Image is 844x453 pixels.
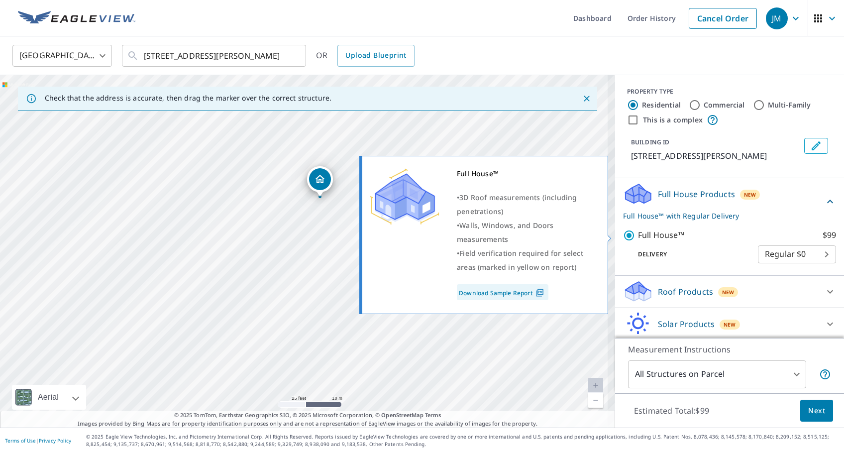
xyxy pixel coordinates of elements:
[704,100,745,110] label: Commercial
[45,94,331,103] p: Check that the address is accurate, then drag the marker over the correct structure.
[337,45,414,67] a: Upload Blueprint
[643,115,703,125] label: This is a complex
[307,166,333,197] div: Dropped pin, building 1, Residential property, 480 N Kainalu Dr Kailua, HI 96734
[457,246,595,274] div: •
[722,288,735,296] span: New
[804,138,828,154] button: Edit building 1
[381,411,423,419] a: OpenStreetMap
[457,221,553,244] span: Walls, Windows, and Doors measurements
[588,393,603,408] a: Current Level 20, Zoom Out
[457,191,595,219] div: •
[631,138,669,146] p: BUILDING ID
[800,400,833,422] button: Next
[12,385,86,410] div: Aerial
[12,42,112,70] div: [GEOGRAPHIC_DATA]
[638,229,684,241] p: Full House™
[623,182,836,221] div: Full House ProductsNewFull House™ with Regular Delivery
[823,229,836,241] p: $99
[39,437,71,444] a: Privacy Policy
[86,433,839,448] p: © 2025 Eagle View Technologies, Inc. and Pictometry International Corp. All Rights Reserved. Repo...
[425,411,441,419] a: Terms
[766,7,788,29] div: JM
[658,318,715,330] p: Solar Products
[457,167,595,181] div: Full House™
[744,191,756,199] span: New
[768,100,811,110] label: Multi-Family
[345,49,406,62] span: Upload Blueprint
[623,312,836,336] div: Solar ProductsNew
[316,45,415,67] div: OR
[588,378,603,393] a: Current Level 20, Zoom In Disabled
[144,42,286,70] input: Search by address or latitude-longitude
[623,211,824,221] p: Full House™ with Regular Delivery
[580,92,593,105] button: Close
[18,11,135,26] img: EV Logo
[623,280,836,304] div: Roof ProductsNew
[808,405,825,417] span: Next
[758,240,836,268] div: Regular $0
[724,321,736,329] span: New
[631,150,800,162] p: [STREET_ADDRESS][PERSON_NAME]
[370,167,439,226] img: Premium
[533,288,546,297] img: Pdf Icon
[5,437,36,444] a: Terms of Use
[35,385,62,410] div: Aerial
[457,248,583,272] span: Field verification required for select areas (marked in yellow on report)
[457,284,548,300] a: Download Sample Report
[628,360,806,388] div: All Structures on Parcel
[658,188,735,200] p: Full House Products
[689,8,757,29] a: Cancel Order
[628,343,831,355] p: Measurement Instructions
[658,286,713,298] p: Roof Products
[457,219,595,246] div: •
[174,411,441,420] span: © 2025 TomTom, Earthstar Geographics SIO, © 2025 Microsoft Corporation, ©
[626,400,717,422] p: Estimated Total: $99
[623,250,758,259] p: Delivery
[642,100,681,110] label: Residential
[5,438,71,444] p: |
[627,87,832,96] div: PROPERTY TYPE
[819,368,831,380] span: Your report will include each building or structure inside the parcel boundary. In some cases, du...
[457,193,577,216] span: 3D Roof measurements (including penetrations)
